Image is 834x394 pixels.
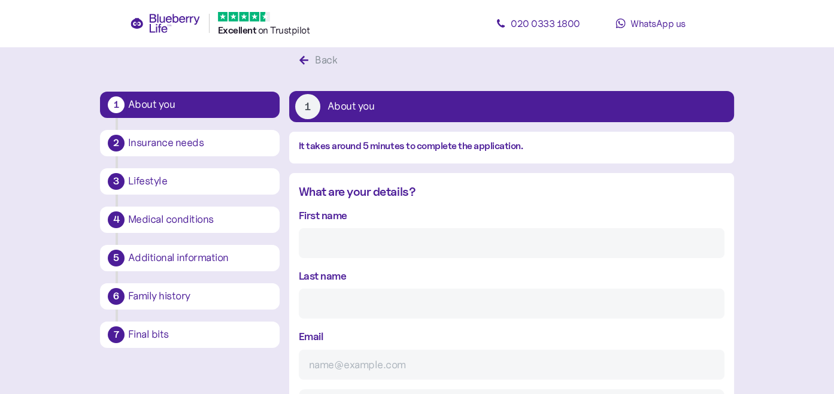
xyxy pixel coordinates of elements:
button: 4Medical conditions [100,207,280,233]
span: on Trustpilot [258,24,310,36]
div: 7 [108,326,125,343]
button: Back [289,48,351,73]
span: Excellent ️ [218,25,258,36]
div: Family history [128,291,272,302]
div: What are your details? [299,183,724,201]
button: 5Additional information [100,245,280,271]
button: 2Insurance needs [100,130,280,156]
div: Additional information [128,253,272,263]
div: It takes around 5 minutes to complete the application. [299,139,724,154]
div: Final bits [128,329,272,340]
div: 1 [108,96,125,113]
button: 3Lifestyle [100,168,280,195]
button: 1About you [289,91,734,122]
div: About you [128,99,272,110]
span: WhatsApp us [630,17,686,29]
label: Email [299,328,324,344]
div: 4 [108,211,125,228]
a: 020 0333 1800 [484,11,592,35]
a: WhatsApp us [597,11,705,35]
label: Last name [299,268,347,284]
div: Lifestyle [128,176,272,187]
span: 020 0333 1800 [511,17,580,29]
button: 1About you [100,92,280,118]
div: 1 [295,94,320,119]
div: 3 [108,173,125,190]
div: 6 [108,288,125,305]
input: name@example.com [299,350,724,380]
button: 7Final bits [100,322,280,348]
div: Medical conditions [128,214,272,225]
div: 5 [108,250,125,266]
div: 2 [108,135,125,151]
button: 6Family history [100,283,280,310]
div: About you [327,101,375,112]
div: Back [315,52,337,68]
div: Insurance needs [128,138,272,148]
label: First name [299,207,347,223]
